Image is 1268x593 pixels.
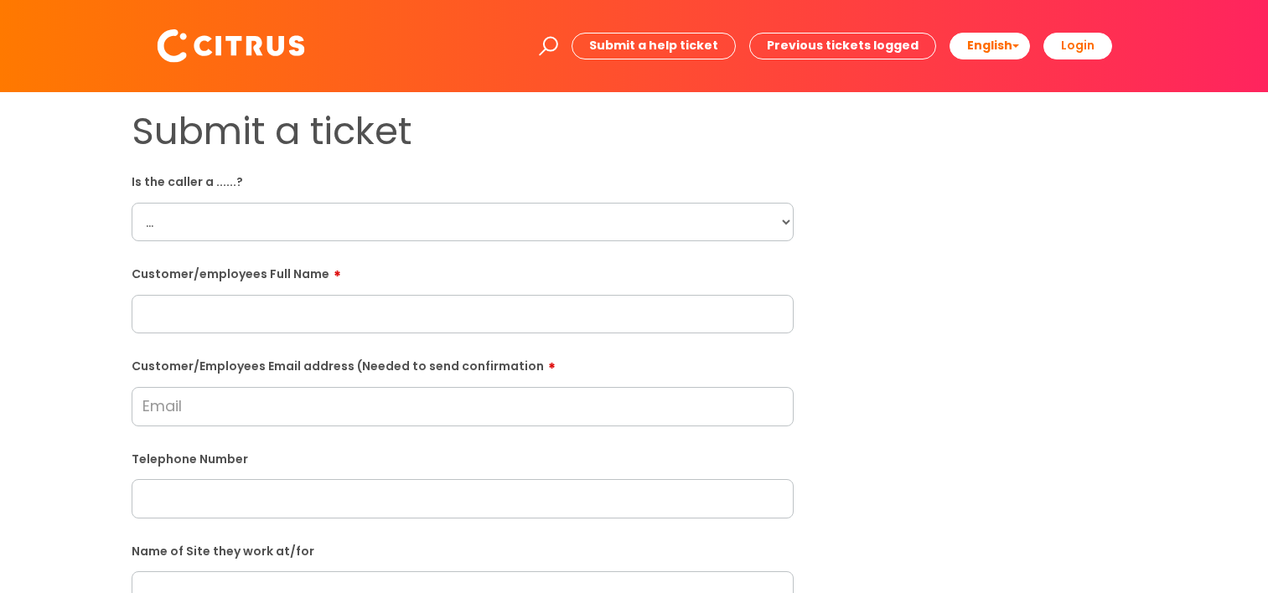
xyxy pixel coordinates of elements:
label: Telephone Number [132,449,794,467]
h1: Submit a ticket [132,109,794,154]
b: Login [1061,37,1095,54]
label: Name of Site they work at/for [132,541,794,559]
a: Login [1043,33,1112,59]
label: Customer/employees Full Name [132,261,794,281]
span: English [967,37,1012,54]
a: Submit a help ticket [572,33,736,59]
a: Previous tickets logged [749,33,936,59]
label: Is the caller a ......? [132,172,794,189]
input: Email [132,387,794,425]
label: Customer/Employees Email address (Needed to send confirmation [132,353,794,374]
